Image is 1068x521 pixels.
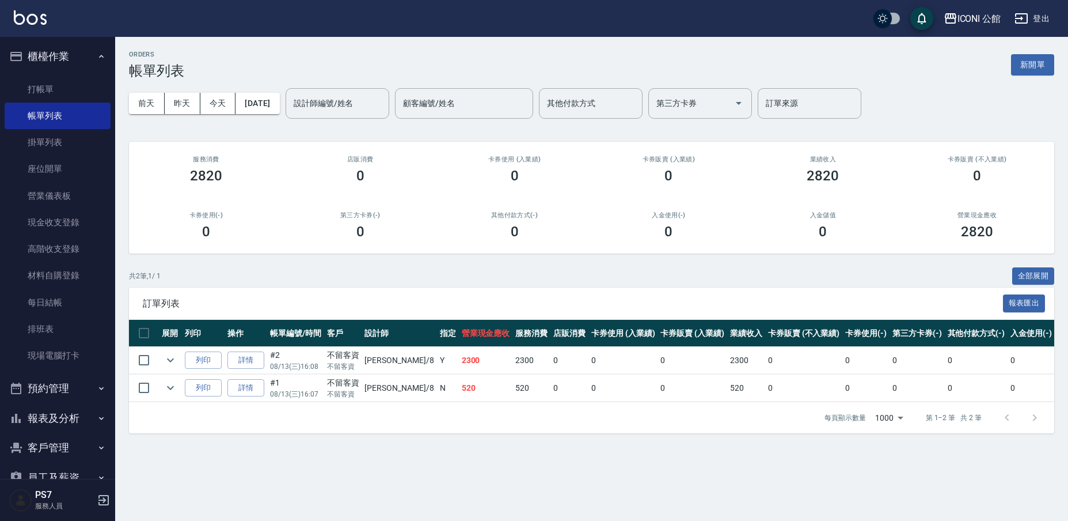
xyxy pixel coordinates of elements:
[657,375,727,402] td: 0
[451,156,578,163] h2: 卡券使用 (入業績)
[297,212,424,219] h2: 第三方卡券(-)
[1008,375,1055,402] td: 0
[588,347,658,374] td: 0
[356,224,364,240] h3: 0
[185,379,222,397] button: 列印
[664,168,672,184] h3: 0
[945,347,1008,374] td: 0
[605,212,732,219] h2: 入金使用(-)
[235,93,279,114] button: [DATE]
[5,129,111,156] a: 掛單列表
[35,501,94,511] p: 服務人員
[871,402,907,433] div: 1000
[459,375,513,402] td: 520
[143,212,269,219] h2: 卡券使用(-)
[512,375,550,402] td: 520
[143,298,1003,309] span: 訂單列表
[270,389,321,399] p: 08/13 (三) 16:07
[5,289,111,316] a: 每日結帳
[727,375,765,402] td: 520
[5,41,111,71] button: 櫃檯作業
[129,51,184,58] h2: ORDERS
[129,271,161,281] p: 共 2 筆, 1 / 1
[129,93,165,114] button: 前天
[1010,8,1054,29] button: 登出
[267,375,324,402] td: #1
[890,375,945,402] td: 0
[664,224,672,240] h3: 0
[512,320,550,347] th: 服務消費
[202,224,210,240] h3: 0
[727,320,765,347] th: 業績收入
[267,347,324,374] td: #2
[362,320,436,347] th: 設計師
[159,320,182,347] th: 展開
[227,352,264,369] a: 詳情
[162,352,179,369] button: expand row
[5,183,111,209] a: 營業儀表板
[5,103,111,129] a: 帳單列表
[185,352,222,369] button: 列印
[459,347,513,374] td: 2300
[759,156,886,163] h2: 業績收入
[327,361,359,372] p: 不留客資
[200,93,236,114] button: 今天
[605,156,732,163] h2: 卡券販賣 (入業績)
[1011,59,1054,70] a: 新開單
[5,209,111,236] a: 現金收支登錄
[324,320,362,347] th: 客戶
[129,63,184,79] h3: 帳單列表
[910,7,933,30] button: save
[890,320,945,347] th: 第三方卡券(-)
[225,320,267,347] th: 操作
[550,347,588,374] td: 0
[5,403,111,433] button: 報表及分析
[5,262,111,289] a: 材料自購登錄
[5,342,111,369] a: 現場電腦打卡
[914,156,1040,163] h2: 卡券販賣 (不入業績)
[362,347,436,374] td: [PERSON_NAME] /8
[5,156,111,182] a: 座位開單
[227,379,264,397] a: 詳情
[588,375,658,402] td: 0
[842,320,890,347] th: 卡券使用(-)
[957,12,1001,26] div: ICONI 公館
[550,375,588,402] td: 0
[945,320,1008,347] th: 其他付款方式(-)
[9,489,32,512] img: Person
[939,7,1006,31] button: ICONI 公館
[1012,267,1055,285] button: 全部展開
[437,375,459,402] td: N
[842,347,890,374] td: 0
[759,212,886,219] h2: 入金儲值
[765,347,842,374] td: 0
[356,168,364,184] h3: 0
[973,168,981,184] h3: 0
[270,361,321,372] p: 08/13 (三) 16:08
[890,347,945,374] td: 0
[1011,54,1054,75] button: 新開單
[511,168,519,184] h3: 0
[657,347,727,374] td: 0
[165,93,200,114] button: 昨天
[1008,320,1055,347] th: 入金使用(-)
[926,413,982,423] p: 第 1–2 筆 共 2 筆
[5,433,111,463] button: 客戶管理
[729,94,748,112] button: Open
[190,168,222,184] h3: 2820
[819,224,827,240] h3: 0
[297,156,424,163] h2: 店販消費
[5,316,111,342] a: 排班表
[1003,297,1046,308] a: 報表匯出
[914,212,1040,219] h2: 營業現金應收
[327,349,359,361] div: 不留客資
[824,413,866,423] p: 每頁顯示數量
[657,320,727,347] th: 卡券販賣 (入業績)
[945,375,1008,402] td: 0
[5,373,111,403] button: 預約管理
[961,224,993,240] h3: 2820
[807,168,839,184] h3: 2820
[727,347,765,374] td: 2300
[437,320,459,347] th: 指定
[14,10,47,25] img: Logo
